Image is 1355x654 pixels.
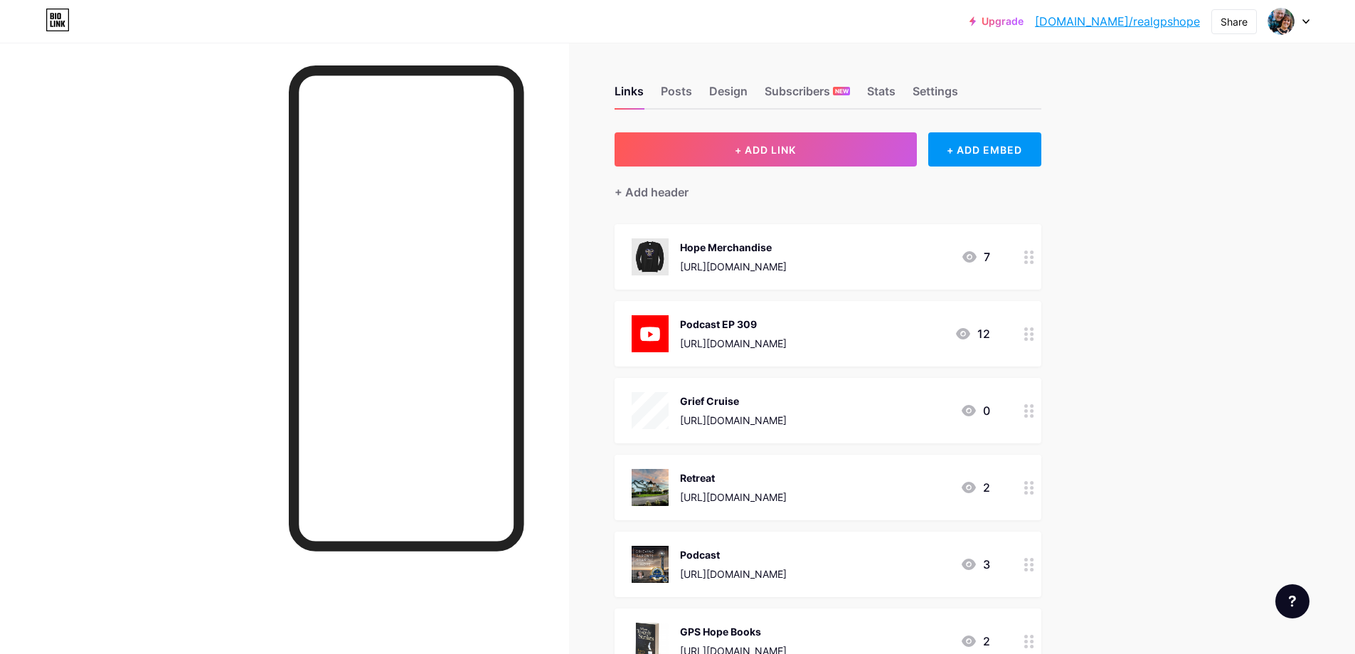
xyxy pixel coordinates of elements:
[680,413,787,428] div: [URL][DOMAIN_NAME]
[960,556,990,573] div: 3
[680,547,787,562] div: Podcast
[615,184,689,201] div: + Add header
[913,83,958,108] div: Settings
[1268,8,1295,35] img: Office GPS Hope
[632,469,669,506] img: Retreat
[680,259,787,274] div: [URL][DOMAIN_NAME]
[1035,13,1200,30] a: [DOMAIN_NAME]/realgpshope
[615,83,644,108] div: Links
[680,336,787,351] div: [URL][DOMAIN_NAME]
[632,238,669,275] img: Hope Merchandise
[615,132,917,167] button: + ADD LINK
[680,470,787,485] div: Retreat
[960,402,990,419] div: 0
[680,490,787,505] div: [URL][DOMAIN_NAME]
[961,248,990,265] div: 7
[735,144,796,156] span: + ADD LINK
[632,546,669,583] img: Podcast
[680,394,787,408] div: Grief Cruise
[709,83,748,108] div: Design
[765,83,850,108] div: Subscribers
[960,479,990,496] div: 2
[1221,14,1248,29] div: Share
[960,633,990,650] div: 2
[867,83,896,108] div: Stats
[680,240,787,255] div: Hope Merchandise
[680,566,787,581] div: [URL][DOMAIN_NAME]
[928,132,1041,167] div: + ADD EMBED
[680,317,787,332] div: Podcast EP 309
[955,325,990,342] div: 12
[661,83,692,108] div: Posts
[969,16,1024,27] a: Upgrade
[835,87,849,95] span: NEW
[632,315,669,352] img: Podcast EP 309
[680,624,787,639] div: GPS Hope Books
